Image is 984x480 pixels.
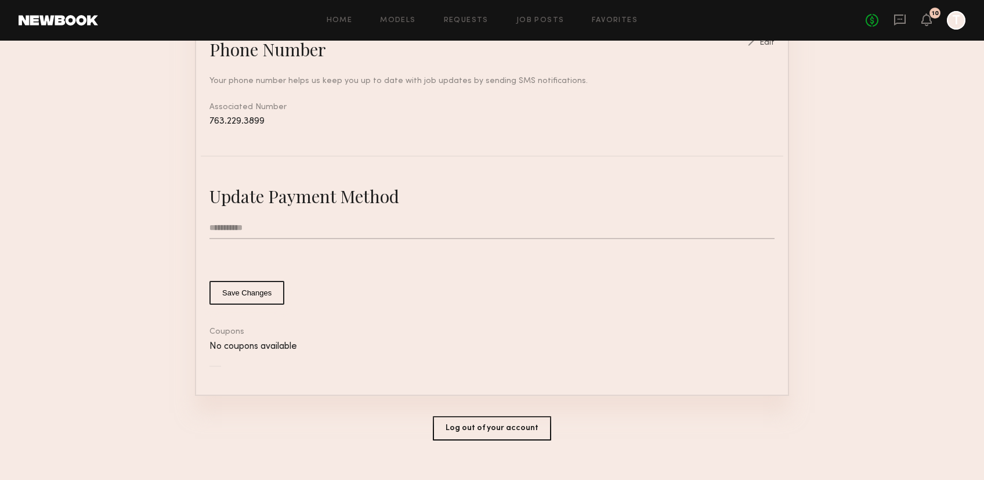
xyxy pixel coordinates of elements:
[209,244,775,267] iframe: Secure card payment input frame
[380,17,415,24] a: Models
[592,17,638,24] a: Favorites
[209,75,775,87] div: Your phone number helps us keep you up to date with job updates by sending SMS notifications.
[947,11,965,30] a: T
[327,17,353,24] a: Home
[932,10,939,17] div: 10
[209,185,775,208] div: Update Payment Method
[444,17,489,24] a: Requests
[209,101,775,128] div: Associated Number
[759,39,775,47] div: Edit
[209,38,326,61] div: Phone Number
[209,117,265,126] span: 763.229.3899
[209,328,775,336] div: Coupons
[209,342,775,352] div: No coupons available
[516,17,565,24] a: Job Posts
[433,416,551,441] button: Log out of your account
[209,281,284,305] button: Save Changes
